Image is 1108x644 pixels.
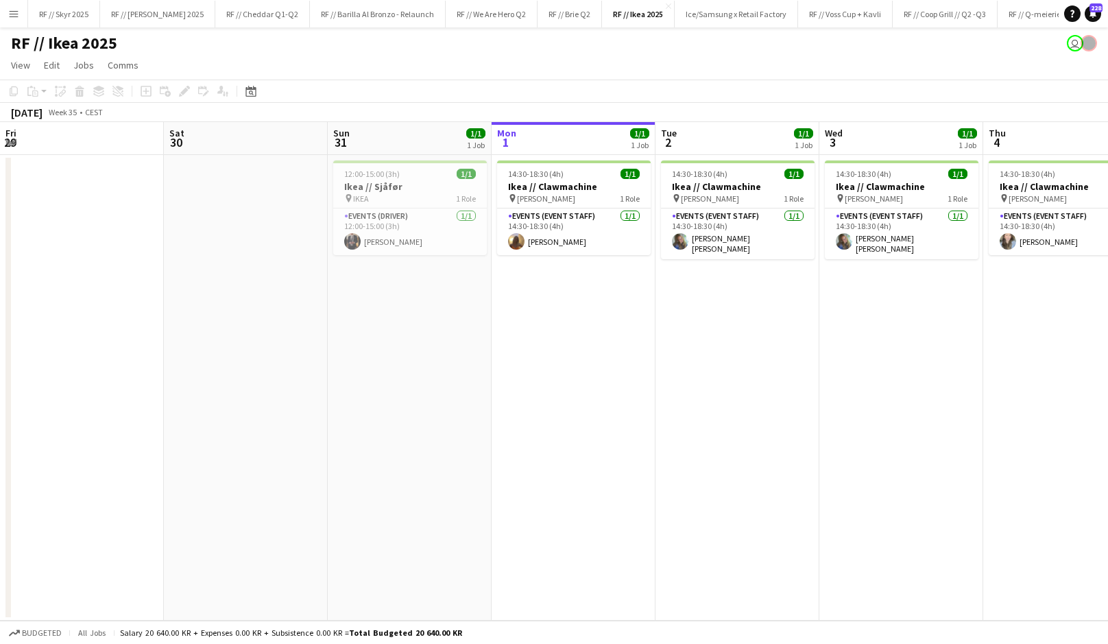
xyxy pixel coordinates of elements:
[538,1,602,27] button: RF // Brie Q2
[630,128,649,139] span: 1/1
[497,208,651,255] app-card-role: Events (Event Staff)1/114:30-18:30 (4h)[PERSON_NAME]
[795,140,812,150] div: 1 Job
[333,160,487,255] app-job-card: 12:00-15:00 (3h)1/1Ikea // Sjåfør IKEA1 RoleEvents (Driver)1/112:00-15:00 (3h)[PERSON_NAME]
[948,169,967,179] span: 1/1
[11,33,117,53] h1: RF // Ikea 2025
[167,134,184,150] span: 30
[73,59,94,71] span: Jobs
[602,1,675,27] button: RF // Ikea 2025
[845,193,903,204] span: [PERSON_NAME]
[169,127,184,139] span: Sat
[825,127,843,139] span: Wed
[456,193,476,204] span: 1 Role
[497,160,651,255] app-job-card: 14:30-18:30 (4h)1/1Ikea // Clawmachine [PERSON_NAME]1 RoleEvents (Event Staff)1/114:30-18:30 (4h)...
[310,1,446,27] button: RF // Barilla Al Bronzo - Relaunch
[45,107,80,117] span: Week 35
[85,107,103,117] div: CEST
[446,1,538,27] button: RF // We Are Hero Q2
[1089,3,1103,12] span: 228
[457,169,476,179] span: 1/1
[958,128,977,139] span: 1/1
[1009,193,1067,204] span: [PERSON_NAME]
[1067,35,1083,51] app-user-avatar: Alexander Skeppland Hole
[5,127,16,139] span: Fri
[215,1,310,27] button: RF // Cheddar Q1-Q2
[38,56,65,74] a: Edit
[1085,5,1101,22] a: 228
[620,193,640,204] span: 1 Role
[948,193,967,204] span: 1 Role
[344,169,400,179] span: 12:00-15:00 (3h)
[466,128,485,139] span: 1/1
[467,140,485,150] div: 1 Job
[497,127,516,139] span: Mon
[798,1,893,27] button: RF // Voss Cup + Kavli
[44,59,60,71] span: Edit
[349,628,462,638] span: Total Budgeted 20 640.00 KR
[661,127,677,139] span: Tue
[784,193,804,204] span: 1 Role
[353,193,369,204] span: IKEA
[11,59,30,71] span: View
[7,625,64,641] button: Budgeted
[333,180,487,193] h3: Ikea // Sjåfør
[661,208,815,259] app-card-role: Events (Event Staff)1/114:30-18:30 (4h)[PERSON_NAME] [PERSON_NAME]
[333,127,350,139] span: Sun
[331,134,350,150] span: 31
[3,134,16,150] span: 29
[672,169,727,179] span: 14:30-18:30 (4h)
[333,208,487,255] app-card-role: Events (Driver)1/112:00-15:00 (3h)[PERSON_NAME]
[100,1,215,27] button: RF // [PERSON_NAME] 2025
[661,180,815,193] h3: Ikea // Clawmachine
[108,59,138,71] span: Comms
[836,169,891,179] span: 14:30-18:30 (4h)
[621,169,640,179] span: 1/1
[823,134,843,150] span: 3
[784,169,804,179] span: 1/1
[1000,169,1055,179] span: 14:30-18:30 (4h)
[11,106,43,119] div: [DATE]
[497,180,651,193] h3: Ikea // Clawmachine
[987,134,1006,150] span: 4
[22,628,62,638] span: Budgeted
[825,160,978,259] app-job-card: 14:30-18:30 (4h)1/1Ikea // Clawmachine [PERSON_NAME]1 RoleEvents (Event Staff)1/114:30-18:30 (4h)...
[102,56,144,74] a: Comms
[794,128,813,139] span: 1/1
[1081,35,1097,51] app-user-avatar: Hin Shing Cheung
[28,1,100,27] button: RF // Skyr 2025
[517,193,575,204] span: [PERSON_NAME]
[989,127,1006,139] span: Thu
[75,628,108,638] span: All jobs
[68,56,99,74] a: Jobs
[659,134,677,150] span: 2
[825,180,978,193] h3: Ikea // Clawmachine
[893,1,998,27] button: RF // Coop Grill // Q2 -Q3
[661,160,815,259] app-job-card: 14:30-18:30 (4h)1/1Ikea // Clawmachine [PERSON_NAME]1 RoleEvents (Event Staff)1/114:30-18:30 (4h)...
[5,56,36,74] a: View
[495,134,516,150] span: 1
[959,140,976,150] div: 1 Job
[681,193,739,204] span: [PERSON_NAME]
[508,169,564,179] span: 14:30-18:30 (4h)
[120,628,462,638] div: Salary 20 640.00 KR + Expenses 0.00 KR + Subsistence 0.00 KR =
[998,1,1106,27] button: RF // Q-meieriene Q1-Q2
[675,1,798,27] button: Ice/Samsung x Retail Factory
[825,208,978,259] app-card-role: Events (Event Staff)1/114:30-18:30 (4h)[PERSON_NAME] [PERSON_NAME]
[631,140,649,150] div: 1 Job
